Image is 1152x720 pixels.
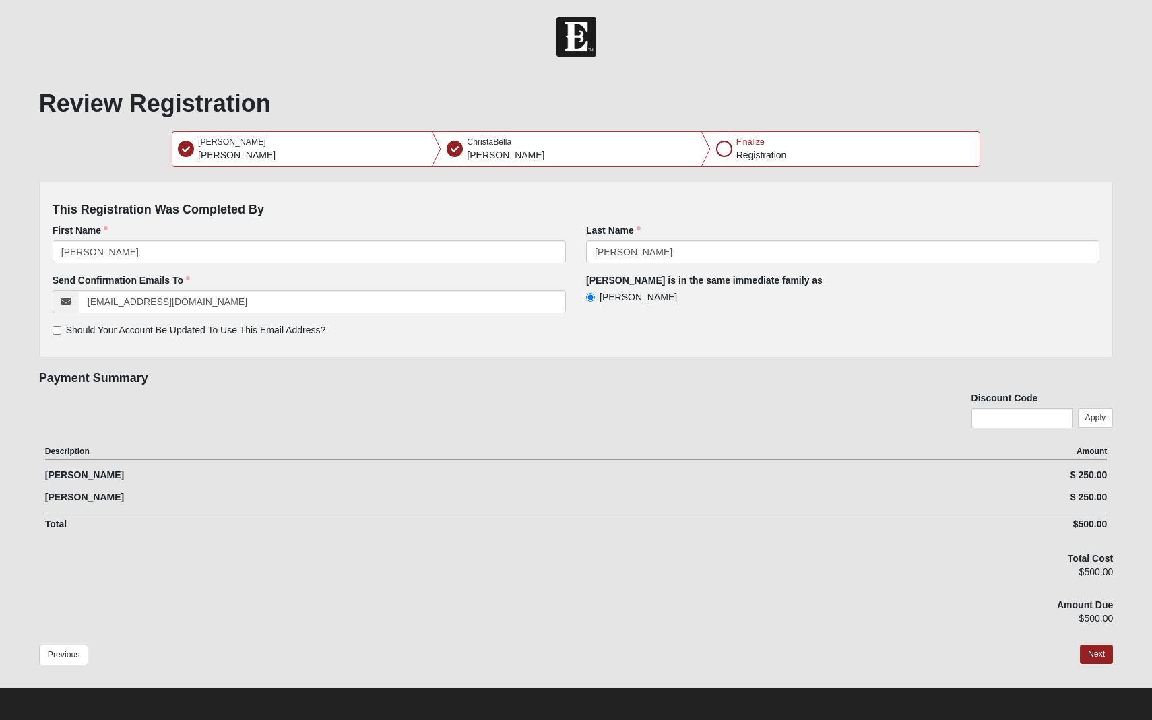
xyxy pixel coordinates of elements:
[1068,552,1113,565] label: Total Cost
[586,273,823,287] label: [PERSON_NAME] is in the same immediate family as
[841,517,1107,531] div: $500.00
[39,371,1114,386] h4: Payment Summary
[586,293,595,302] input: [PERSON_NAME]
[45,447,90,456] strong: Description
[841,490,1107,504] div: $ 250.00
[45,468,841,482] div: [PERSON_NAME]
[467,137,511,147] span: ChristaBella
[198,148,276,162] p: [PERSON_NAME]
[769,565,1113,588] div: $500.00
[971,391,1038,405] label: Discount Code
[45,490,841,504] div: [PERSON_NAME]
[769,612,1113,634] div: $500.00
[53,224,108,237] label: First Name
[1057,598,1113,612] label: Amount Due
[1077,447,1107,456] strong: Amount
[39,645,89,665] button: Previous
[53,326,61,335] input: Should Your Account Be Updated To Use This Email Address?
[467,148,544,162] p: [PERSON_NAME]
[586,224,641,237] label: Last Name
[1078,408,1114,428] button: Apply
[66,325,326,335] span: Should Your Account Be Updated To Use This Email Address?
[53,203,1100,218] h4: This Registration Was Completed By
[841,468,1107,482] div: $ 250.00
[556,17,596,57] img: Church of Eleven22 Logo
[1080,645,1113,664] button: Next
[736,148,787,162] p: Registration
[53,273,190,287] label: Send Confirmation Emails To
[39,89,1114,118] h1: Review Registration
[600,292,677,302] span: [PERSON_NAME]
[45,517,841,531] div: Total
[736,137,765,147] span: Finalize
[198,137,266,147] span: [PERSON_NAME]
